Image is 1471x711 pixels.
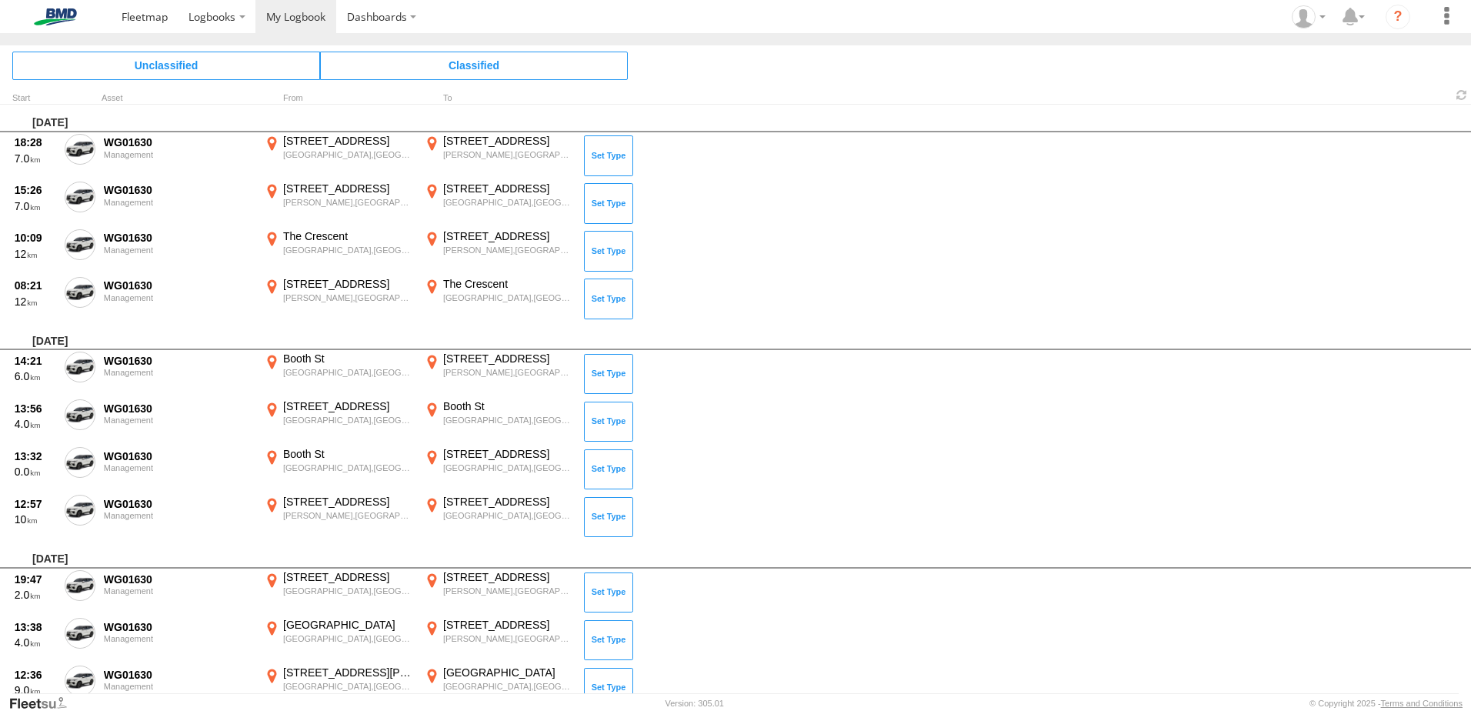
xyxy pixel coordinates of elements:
[15,588,56,602] div: 2.0
[104,572,253,586] div: WG01630
[443,415,573,426] div: [GEOGRAPHIC_DATA],[GEOGRAPHIC_DATA]
[15,231,56,245] div: 10:09
[443,367,573,378] div: [PERSON_NAME],[GEOGRAPHIC_DATA]
[1453,88,1471,102] span: Refresh
[443,570,573,584] div: [STREET_ADDRESS]
[15,449,56,463] div: 13:32
[443,495,573,509] div: [STREET_ADDRESS]
[283,495,413,509] div: [STREET_ADDRESS]
[104,497,253,511] div: WG01630
[1381,699,1463,708] a: Terms and Conditions
[104,682,253,691] div: Management
[15,295,56,309] div: 12
[15,8,95,25] img: bmd-logo.svg
[104,402,253,416] div: WG01630
[443,197,573,208] div: [GEOGRAPHIC_DATA],[GEOGRAPHIC_DATA]
[443,182,573,195] div: [STREET_ADDRESS]
[262,229,415,274] label: Click to View Event Location
[443,134,573,148] div: [STREET_ADDRESS]
[584,135,633,175] button: Click to Set
[262,134,415,179] label: Click to View Event Location
[422,134,575,179] label: Click to View Event Location
[443,666,573,679] div: [GEOGRAPHIC_DATA]
[15,512,56,526] div: 10
[262,399,415,444] label: Click to View Event Location
[104,463,253,472] div: Management
[262,182,415,226] label: Click to View Event Location
[443,149,573,160] div: [PERSON_NAME],[GEOGRAPHIC_DATA]
[584,572,633,613] button: Click to Set
[15,247,56,261] div: 12
[262,447,415,492] label: Click to View Event Location
[262,277,415,322] label: Click to View Event Location
[443,292,573,303] div: [GEOGRAPHIC_DATA],[GEOGRAPHIC_DATA]
[422,95,575,102] div: To
[12,52,320,79] span: Click to view Unclassified Trips
[15,465,56,479] div: 0.0
[422,495,575,539] label: Click to View Event Location
[104,511,253,520] div: Management
[283,149,413,160] div: [GEOGRAPHIC_DATA],[GEOGRAPHIC_DATA]
[422,352,575,396] label: Click to View Event Location
[283,245,413,255] div: [GEOGRAPHIC_DATA],[GEOGRAPHIC_DATA]
[15,369,56,383] div: 6.0
[15,183,56,197] div: 15:26
[283,633,413,644] div: [GEOGRAPHIC_DATA],[GEOGRAPHIC_DATA]
[283,292,413,303] div: [PERSON_NAME],[GEOGRAPHIC_DATA]
[422,618,575,663] label: Click to View Event Location
[15,354,56,368] div: 14:21
[283,367,413,378] div: [GEOGRAPHIC_DATA],[GEOGRAPHIC_DATA]
[104,586,253,596] div: Management
[15,199,56,213] div: 7.0
[104,279,253,292] div: WG01630
[443,277,573,291] div: The Crescent
[104,135,253,149] div: WG01630
[443,618,573,632] div: [STREET_ADDRESS]
[584,354,633,394] button: Click to Set
[15,497,56,511] div: 12:57
[15,402,56,416] div: 13:56
[283,399,413,413] div: [STREET_ADDRESS]
[8,696,79,711] a: Visit our Website
[320,52,628,79] span: Click to view Classified Trips
[104,620,253,634] div: WG01630
[15,572,56,586] div: 19:47
[443,399,573,413] div: Booth St
[104,183,253,197] div: WG01630
[283,570,413,584] div: [STREET_ADDRESS]
[443,681,573,692] div: [GEOGRAPHIC_DATA],[GEOGRAPHIC_DATA]
[283,681,413,692] div: [GEOGRAPHIC_DATA],[GEOGRAPHIC_DATA]
[422,182,575,226] label: Click to View Event Location
[665,699,724,708] div: Version: 305.01
[102,95,255,102] div: Asset
[422,570,575,615] label: Click to View Event Location
[283,352,413,366] div: Booth St
[283,197,413,208] div: [PERSON_NAME],[GEOGRAPHIC_DATA]
[15,135,56,149] div: 18:28
[104,198,253,207] div: Management
[443,229,573,243] div: [STREET_ADDRESS]
[104,449,253,463] div: WG01630
[283,182,413,195] div: [STREET_ADDRESS]
[584,497,633,537] button: Click to Set
[104,416,253,425] div: Management
[283,666,413,679] div: [STREET_ADDRESS][PERSON_NAME]
[443,462,573,473] div: [GEOGRAPHIC_DATA],[GEOGRAPHIC_DATA]
[104,150,253,159] div: Management
[262,95,415,102] div: From
[283,229,413,243] div: The Crescent
[283,618,413,632] div: [GEOGRAPHIC_DATA]
[104,293,253,302] div: Management
[422,447,575,492] label: Click to View Event Location
[443,633,573,644] div: [PERSON_NAME],[GEOGRAPHIC_DATA]
[283,277,413,291] div: [STREET_ADDRESS]
[15,668,56,682] div: 12:36
[15,620,56,634] div: 13:38
[443,510,573,521] div: [GEOGRAPHIC_DATA],[GEOGRAPHIC_DATA]
[104,354,253,368] div: WG01630
[283,415,413,426] div: [GEOGRAPHIC_DATA],[GEOGRAPHIC_DATA]
[104,231,253,245] div: WG01630
[104,668,253,682] div: WG01630
[15,683,56,697] div: 9.0
[584,620,633,660] button: Click to Set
